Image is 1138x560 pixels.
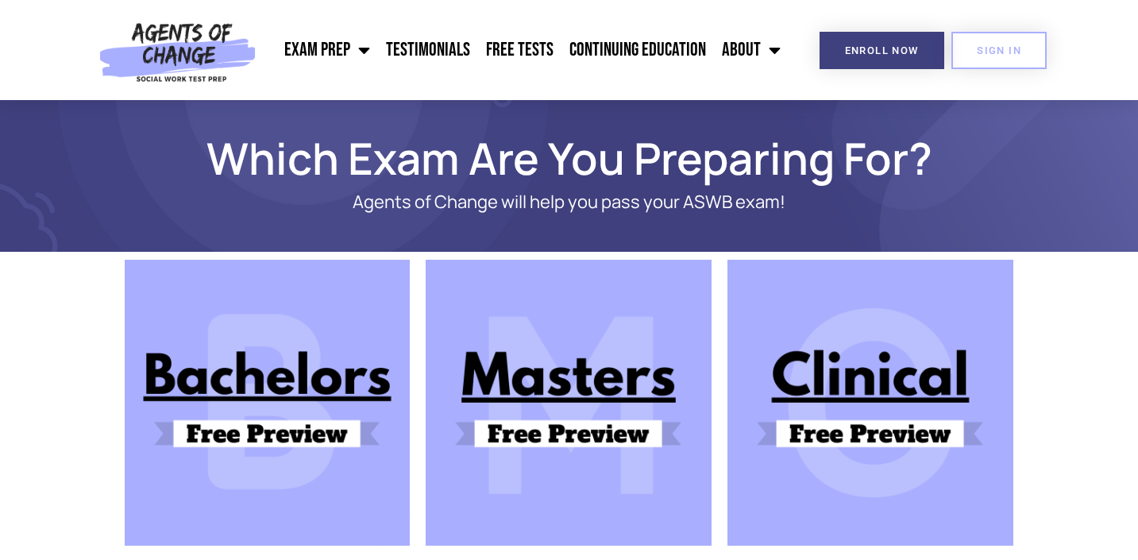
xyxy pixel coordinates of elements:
h1: Which Exam Are You Preparing For? [117,140,1022,176]
p: Agents of Change will help you pass your ASWB exam! [180,192,959,212]
a: SIGN IN [951,32,1047,69]
a: Free Tests [478,30,561,70]
a: Continuing Education [561,30,714,70]
nav: Menu [264,30,789,70]
span: Enroll Now [845,45,919,56]
span: SIGN IN [977,45,1021,56]
a: Enroll Now [820,32,944,69]
a: Exam Prep [276,30,378,70]
a: About [714,30,789,70]
a: Testimonials [378,30,478,70]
